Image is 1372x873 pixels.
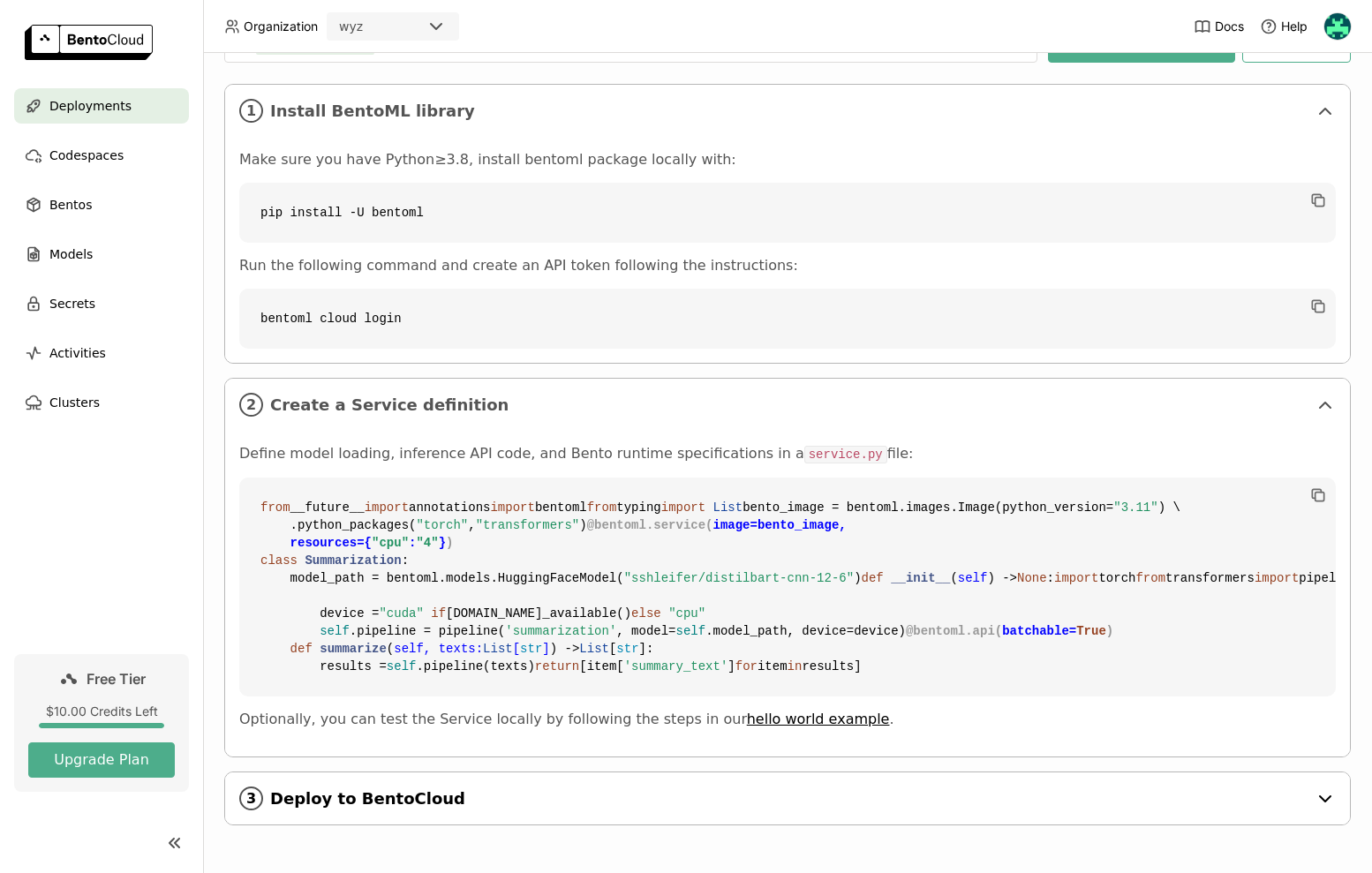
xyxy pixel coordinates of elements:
a: Models [14,237,189,272]
input: Selected wyz. [365,19,366,36]
span: import [490,500,534,515]
span: Summarization [305,553,401,568]
span: Models [49,244,93,265]
span: from [1135,571,1165,585]
span: Codespaces [49,145,124,166]
div: 1Install BentoML library [225,85,1350,137]
span: str [616,642,638,656]
span: import [365,500,409,515]
code: service.py [804,446,887,463]
span: Activities [49,342,106,364]
i: 3 [239,786,263,810]
a: Clusters [14,385,189,420]
i: 1 [239,99,263,123]
span: summarize [320,642,387,656]
p: Make sure you have Python≥3.8, install bentoml package locally with: [239,151,1336,169]
span: def [862,571,884,585]
span: self [676,624,706,638]
a: Docs [1194,18,1244,35]
span: self [320,624,350,638]
span: List [483,642,513,656]
span: self [387,659,417,674]
span: "3.11" [1113,500,1157,515]
span: Free Tier [87,670,146,688]
span: 'summarization' [505,624,616,638]
span: for [735,659,758,674]
span: "sshleifer/distilbart-cnn-12-6" [624,571,854,585]
span: Secrets [49,293,95,314]
span: Help [1281,19,1308,34]
span: __init__ [891,571,950,585]
a: hello world example [747,711,890,727]
span: "4" [416,536,438,550]
span: self, texts: [ ] [394,642,549,656]
span: "transformers" [476,518,580,532]
span: "cuda" [379,606,423,621]
code: bentoml cloud login [239,289,1336,349]
button: Upgrade Plan [28,742,175,778]
div: 2Create a Service definition [225,379,1350,431]
span: else [631,606,661,621]
code: __future__ annotations bentoml typing bento_image = bentoml.images.Image(python_version= ) \ .pyt... [239,478,1336,696]
span: Install BentoML library [270,102,1308,121]
span: in [788,659,803,674]
span: self [958,571,988,585]
a: Free Tier$10.00 Credits LeftUpgrade Plan [14,654,189,792]
span: import [661,500,705,515]
span: None [1017,571,1047,585]
code: pip install -U bentoml [239,183,1336,243]
span: from [587,500,617,515]
span: List [579,642,609,656]
img: vansh pundir [1324,13,1351,40]
span: if [431,606,446,621]
a: Deployments [14,88,189,124]
p: Run the following command and create an API token following the instructions: [239,257,1336,275]
a: Secrets [14,286,189,321]
span: class [260,553,298,568]
p: Optionally, you can test the Service locally by following the steps in our . [239,711,1336,728]
a: Bentos [14,187,189,222]
a: Codespaces [14,138,189,173]
span: def [290,642,313,656]
span: Bentos [49,194,92,215]
div: wyz [339,18,363,35]
span: Deploy to BentoCloud [270,789,1308,809]
span: Create a Service definition [270,395,1308,415]
i: 2 [239,393,263,417]
img: logo [25,25,153,60]
span: Docs [1215,19,1244,34]
span: True [1076,624,1106,638]
span: "cpu" [668,606,705,621]
span: import [1054,571,1098,585]
div: Help [1260,18,1308,35]
span: Deployments [49,95,132,117]
span: from [260,500,290,515]
span: str [520,642,542,656]
div: $10.00 Credits Left [28,704,175,719]
span: List [713,500,743,515]
span: batchable= [1002,624,1106,638]
span: Clusters [49,392,100,413]
div: 3Deploy to BentoCloud [225,772,1350,824]
span: "torch" [416,518,468,532]
span: return [535,659,579,674]
span: @bentoml.api( ) [906,624,1113,638]
span: "cpu" [372,536,409,550]
p: Define model loading, inference API code, and Bento runtime specifications in a file: [239,445,1336,463]
a: Activities [14,335,189,371]
span: Organization [244,19,318,34]
span: import [1255,571,1299,585]
span: 'summary_text' [624,659,728,674]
